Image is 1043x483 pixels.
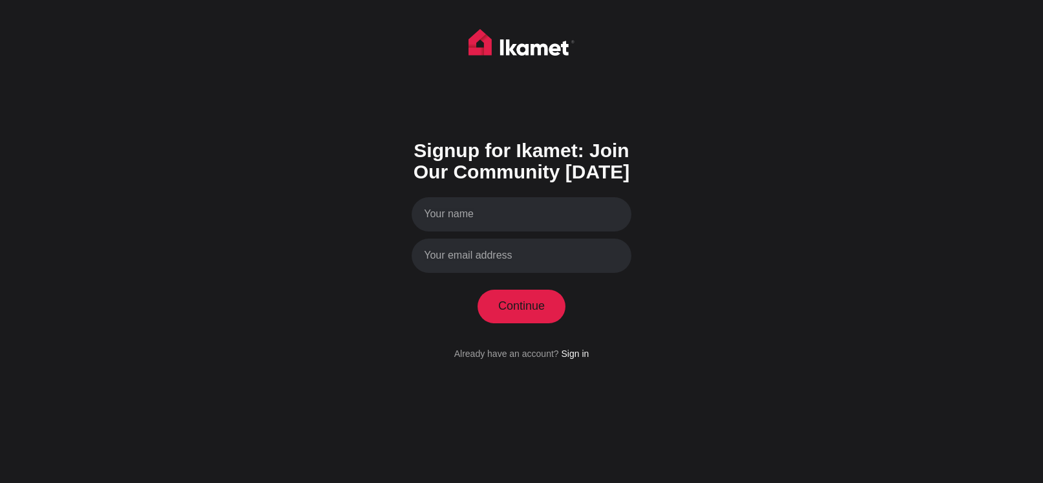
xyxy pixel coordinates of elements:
h1: Signup for Ikamet: Join Our Community [DATE] [412,140,631,182]
input: Your email address [412,239,631,273]
img: Ikamet home [469,29,574,61]
a: Sign in [561,349,589,359]
button: Continue [478,290,566,323]
input: Your name [412,197,631,231]
span: Already have an account? [454,349,559,359]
